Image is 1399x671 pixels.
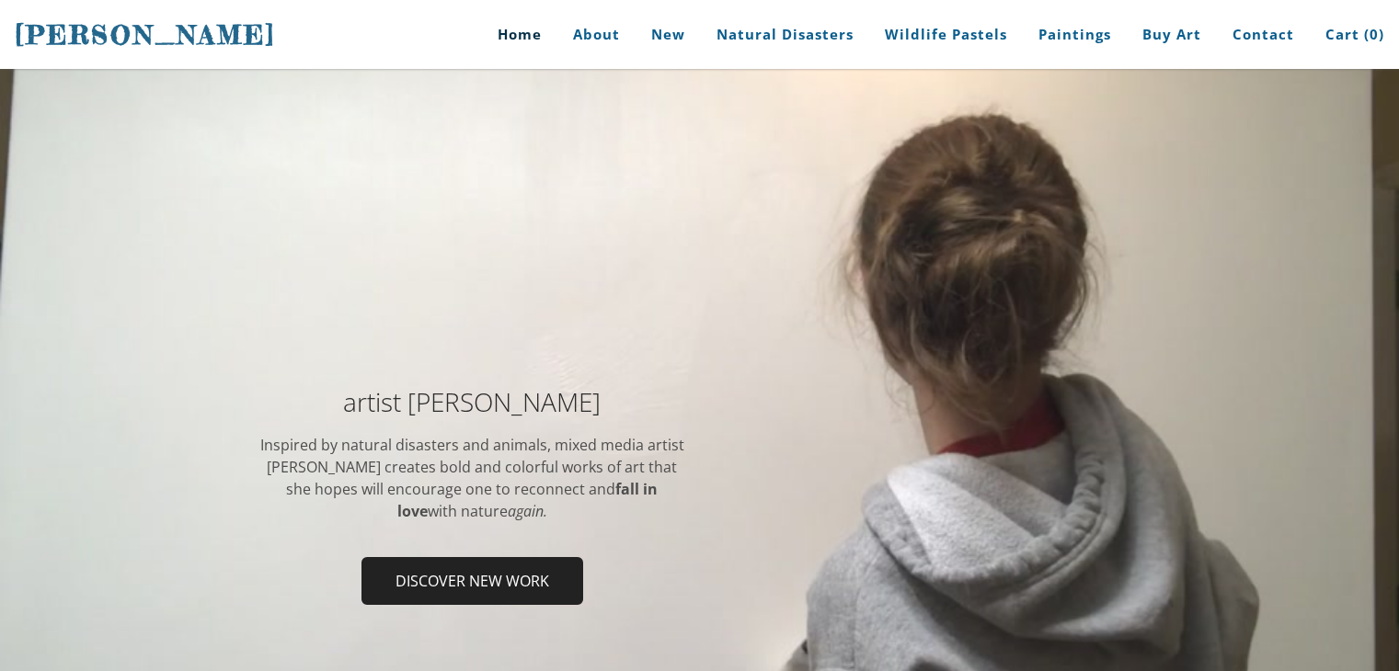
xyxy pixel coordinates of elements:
span: 0 [1370,25,1379,43]
h2: artist [PERSON_NAME] [258,389,686,415]
div: Inspired by natural disasters and animals, mixed media artist [PERSON_NAME] ​creates bold and col... [258,434,686,522]
em: again. [508,501,547,521]
span: Discover new work [363,559,581,603]
a: Discover new work [361,557,583,605]
a: [PERSON_NAME] [15,17,276,52]
span: [PERSON_NAME] [15,19,276,51]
